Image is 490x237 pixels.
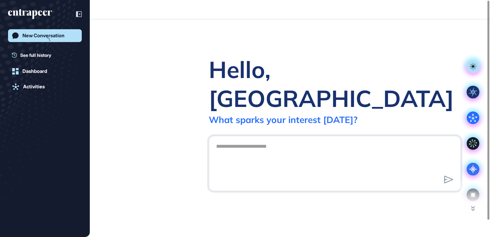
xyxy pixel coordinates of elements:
[8,65,82,78] a: Dashboard
[22,33,64,39] div: New Conversation
[12,52,82,58] a: See full history
[209,55,461,113] div: Hello, [GEOGRAPHIC_DATA]
[22,68,47,74] div: Dashboard
[8,9,52,19] div: entrapeer-logo
[20,52,51,58] span: See full history
[8,29,82,42] a: New Conversation
[23,84,45,90] div: Activities
[8,80,82,93] a: Activities
[209,114,358,125] div: What sparks your interest [DATE]?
